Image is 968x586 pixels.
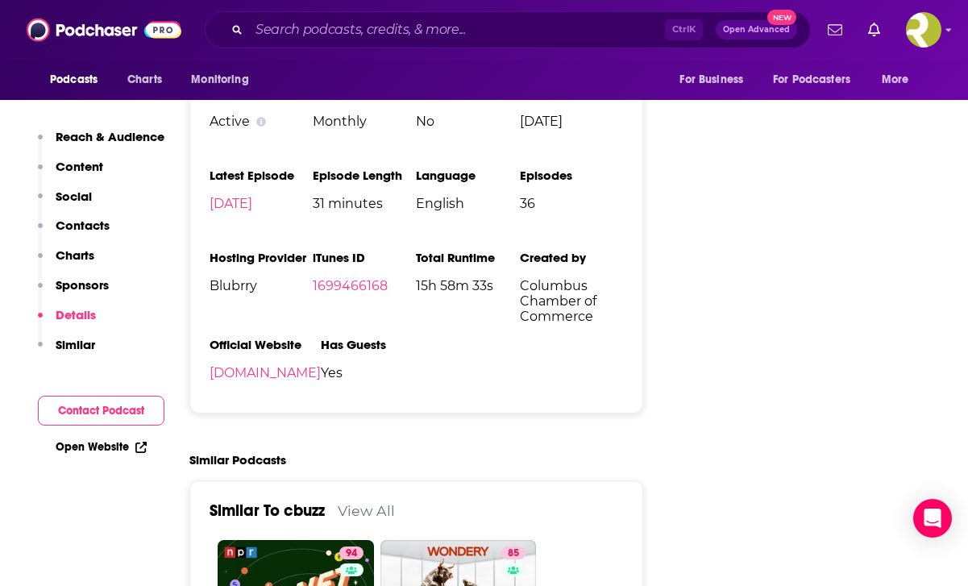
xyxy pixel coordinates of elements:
[210,365,321,380] a: [DOMAIN_NAME]
[508,546,519,562] span: 85
[339,547,364,559] a: 94
[56,189,92,204] p: Social
[520,196,623,211] span: 36
[117,64,172,95] a: Charts
[38,129,164,159] button: Reach & Audience
[520,250,623,265] h3: Created by
[520,114,623,129] span: [DATE]
[906,12,941,48] img: User Profile
[38,396,164,426] button: Contact Podcast
[210,250,313,265] h3: Hosting Provider
[821,16,849,44] a: Show notifications dropdown
[416,168,519,183] h3: Language
[38,307,96,337] button: Details
[906,12,941,48] span: Logged in as ResoluteTulsa
[913,499,952,538] div: Open Intercom Messenger
[346,546,357,562] span: 94
[38,159,103,189] button: Content
[210,501,325,521] a: Similar To cbuzz
[210,278,313,293] span: Blubrry
[773,69,850,91] span: For Podcasters
[38,218,110,247] button: Contacts
[210,114,313,129] div: Active
[862,16,887,44] a: Show notifications dropdown
[56,440,147,454] a: Open Website
[56,129,164,144] p: Reach & Audience
[56,247,94,263] p: Charts
[313,278,388,293] a: 1699466168
[191,69,248,91] span: Monitoring
[210,196,252,211] a: [DATE]
[870,64,929,95] button: open menu
[679,69,743,91] span: For Business
[38,337,95,367] button: Similar
[520,168,623,183] h3: Episodes
[50,69,98,91] span: Podcasts
[127,69,162,91] span: Charts
[313,250,416,265] h3: iTunes ID
[668,64,763,95] button: open menu
[205,11,811,48] div: Search podcasts, credits, & more...
[665,19,703,40] span: Ctrl K
[416,114,519,129] span: No
[210,337,321,352] h3: Official Website
[416,278,519,293] span: 15h 58m 33s
[716,20,797,39] button: Open AdvancedNew
[321,337,424,352] h3: Has Guests
[882,69,909,91] span: More
[189,452,286,468] h2: Similar Podcasts
[321,365,424,380] span: Yes
[38,189,92,218] button: Social
[906,12,941,48] button: Show profile menu
[38,277,109,307] button: Sponsors
[39,64,118,95] button: open menu
[416,196,519,211] span: English
[767,10,796,25] span: New
[313,196,416,211] span: 31 minutes
[762,64,874,95] button: open menu
[180,64,269,95] button: open menu
[27,15,181,45] img: Podchaser - Follow, Share and Rate Podcasts
[38,247,94,277] button: Charts
[520,278,623,324] span: Columbus Chamber of Commerce
[249,17,665,43] input: Search podcasts, credits, & more...
[313,114,416,129] span: Monthly
[56,218,110,233] p: Contacts
[723,26,790,34] span: Open Advanced
[56,159,103,174] p: Content
[56,277,109,293] p: Sponsors
[416,250,519,265] h3: Total Runtime
[56,307,96,322] p: Details
[313,168,416,183] h3: Episode Length
[501,547,526,559] a: 85
[210,168,313,183] h3: Latest Episode
[56,337,95,352] p: Similar
[338,502,395,519] a: View All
